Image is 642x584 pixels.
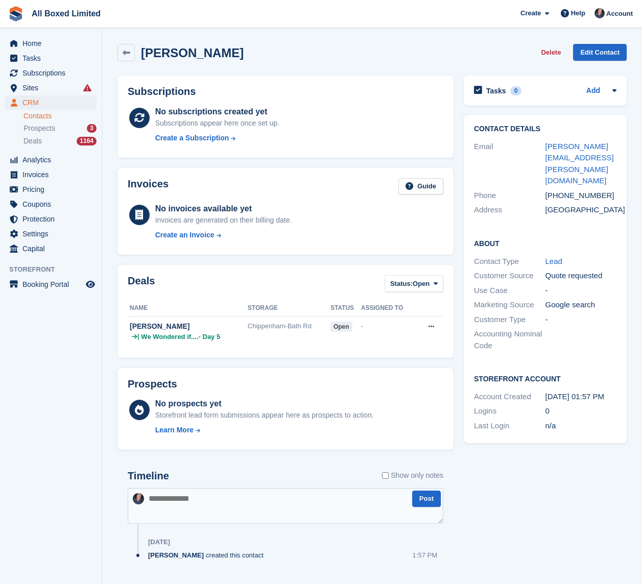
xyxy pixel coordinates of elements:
[474,270,545,282] div: Customer Source
[137,332,139,342] span: |
[606,9,633,19] span: Account
[390,279,413,289] span: Status:
[148,538,170,546] div: [DATE]
[23,136,97,147] a: Deals 1164
[545,285,617,297] div: -
[537,44,565,61] button: Delete
[486,86,506,95] h2: Tasks
[474,328,545,351] div: Accounting Nominal Code
[545,270,617,282] div: Quote requested
[5,227,97,241] a: menu
[22,81,84,95] span: Sites
[5,66,97,80] a: menu
[474,125,616,133] h2: Contact Details
[474,141,545,187] div: Email
[155,425,194,435] div: Learn More
[382,470,389,481] input: Show only notes
[133,493,144,504] img: Dan Goss
[382,470,443,481] label: Show only notes
[361,321,416,331] div: -
[5,51,97,65] a: menu
[28,5,105,22] a: All Boxed Limited
[155,133,229,143] div: Create a Subscription
[155,398,374,410] div: No prospects yet
[545,257,562,265] a: Lead
[23,111,97,121] a: Contacts
[128,275,155,294] h2: Deals
[128,470,169,482] h2: Timeline
[23,124,55,133] span: Prospects
[5,197,97,211] a: menu
[510,86,522,95] div: 0
[22,153,84,167] span: Analytics
[398,178,443,195] a: Guide
[5,81,97,95] a: menu
[545,391,617,403] div: [DATE] 01:57 PM
[155,410,374,421] div: Storefront lead form submissions appear here as prospects to action.
[573,44,627,61] a: Edit Contact
[148,550,204,560] span: [PERSON_NAME]
[155,425,374,435] a: Learn More
[545,204,617,216] div: [GEOGRAPHIC_DATA]
[474,285,545,297] div: Use Case
[130,321,248,332] div: [PERSON_NAME]
[128,378,177,390] h2: Prospects
[22,167,84,182] span: Invoices
[128,300,248,317] th: Name
[22,197,84,211] span: Coupons
[5,212,97,226] a: menu
[155,203,292,215] div: No invoices available yet
[5,241,97,256] a: menu
[545,314,617,326] div: -
[22,241,84,256] span: Capital
[248,321,330,331] div: Chippenham-Bath Rd
[22,182,84,197] span: Pricing
[141,46,244,60] h2: [PERSON_NAME]
[5,277,97,291] a: menu
[23,123,97,134] a: Prospects 3
[474,238,616,248] h2: About
[155,230,215,240] div: Create an Invoice
[571,8,585,18] span: Help
[155,215,292,226] div: Invoices are generated on their billing date.
[595,8,605,18] img: Dan Goss
[5,95,97,110] a: menu
[155,230,292,240] a: Create an Invoice
[22,66,84,80] span: Subscriptions
[361,300,416,317] th: Assigned to
[83,84,91,92] i: Smart entry sync failures have occurred
[474,420,545,432] div: Last Login
[474,373,616,383] h2: Storefront Account
[545,405,617,417] div: 0
[84,278,97,290] a: Preview store
[155,133,280,143] a: Create a Subscription
[474,256,545,267] div: Contact Type
[77,137,97,145] div: 1164
[9,264,102,275] span: Storefront
[474,391,545,403] div: Account Created
[8,6,23,21] img: stora-icon-8386f47178a22dfd0bd8f6a31ec36ba5ce8667c1dd55bd0f319d3a0aa187defe.svg
[248,300,330,317] th: Storage
[330,300,361,317] th: Status
[22,36,84,51] span: Home
[5,167,97,182] a: menu
[141,332,220,342] span: We Wondered if....- Day 5
[155,118,280,129] div: Subscriptions appear here once set up.
[22,95,84,110] span: CRM
[87,124,97,133] div: 3
[474,314,545,326] div: Customer Type
[413,550,437,560] div: 1:57 PM
[474,299,545,311] div: Marketing Source
[474,190,545,202] div: Phone
[5,36,97,51] a: menu
[23,136,42,146] span: Deals
[545,190,617,202] div: [PHONE_NUMBER]
[545,299,617,311] div: Google search
[520,8,541,18] span: Create
[128,86,443,98] h2: Subscriptions
[22,212,84,226] span: Protection
[22,227,84,241] span: Settings
[545,420,617,432] div: n/a
[413,279,430,289] span: Open
[474,405,545,417] div: Logins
